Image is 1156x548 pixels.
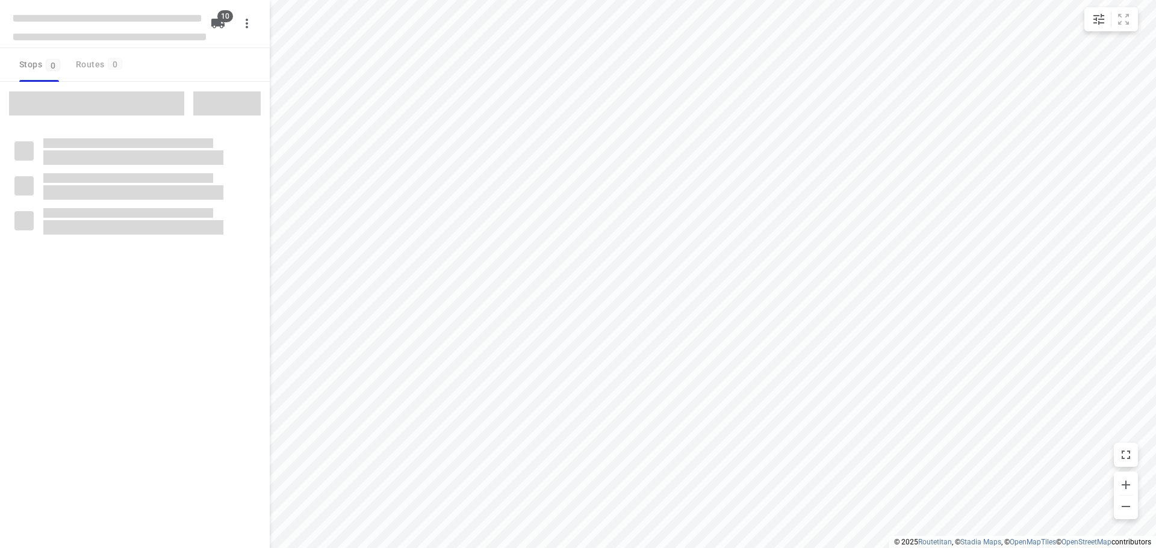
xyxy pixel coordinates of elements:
[894,538,1151,546] li: © 2025 , © , © © contributors
[918,538,952,546] a: Routetitan
[1087,7,1111,31] button: Map settings
[1010,538,1056,546] a: OpenMapTiles
[960,538,1001,546] a: Stadia Maps
[1061,538,1111,546] a: OpenStreetMap
[1084,7,1138,31] div: small contained button group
